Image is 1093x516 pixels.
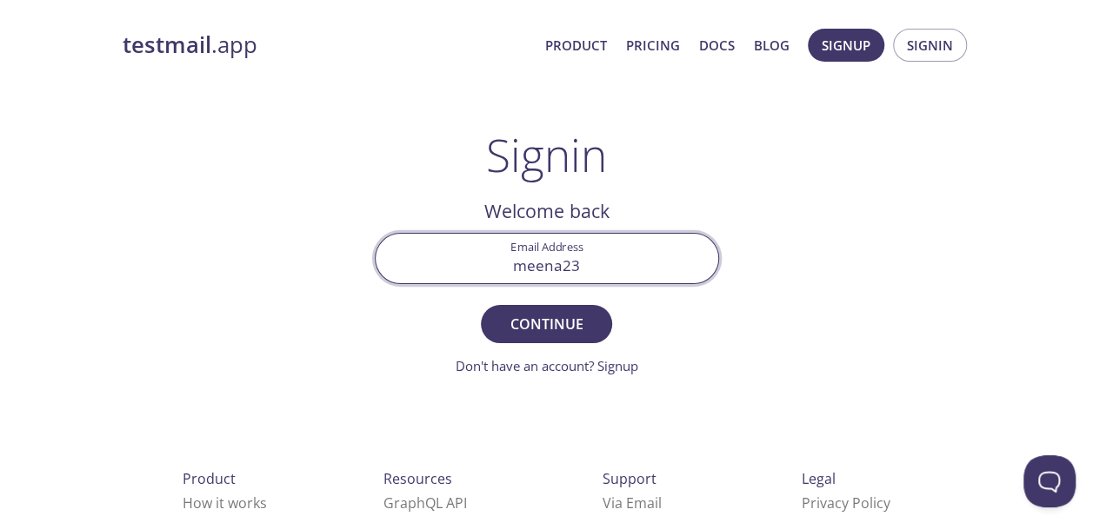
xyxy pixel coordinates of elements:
a: GraphQL API [383,493,467,513]
a: Via Email [603,493,662,513]
iframe: Help Scout Beacon - Open [1023,455,1076,507]
span: Resources [383,469,452,488]
a: Blog [754,34,790,56]
strong: testmail [123,30,211,60]
button: Signup [808,29,884,62]
a: Don't have an account? Signup [456,357,638,374]
a: How it works [183,493,267,513]
span: Continue [500,312,592,336]
span: Legal [802,469,836,488]
h2: Welcome back [375,196,719,226]
a: testmail.app [123,30,531,60]
a: Privacy Policy [802,493,890,513]
h1: Signin [486,129,607,181]
a: Pricing [626,34,680,56]
button: Signin [893,29,967,62]
a: Docs [699,34,735,56]
a: Product [545,34,607,56]
span: Product [183,469,236,488]
span: Signin [907,34,953,56]
span: Support [603,469,656,488]
button: Continue [481,305,611,343]
span: Signup [822,34,870,56]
